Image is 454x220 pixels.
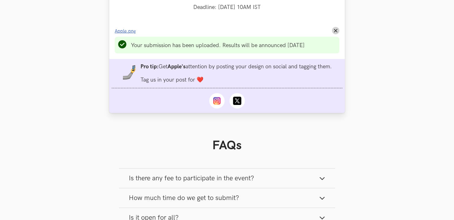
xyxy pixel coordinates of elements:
li: Get attention by posting your design on social and tagging them. Tag us in your post for ❤️ [140,63,332,83]
span: How much time do we get to submit? [129,194,239,202]
li: Your submission has been uploaded. Results will be announced [DATE] [131,42,305,49]
a: Apple.png [115,28,140,34]
strong: Pro tip: [140,63,159,70]
span: Is there any fee to participate in the event? [129,174,254,182]
h1: FAQs [119,138,335,153]
button: How much time do we get to submit? [119,188,335,208]
button: Is there any fee to participate in the event? [119,169,335,188]
img: mobile-in-hand.png [122,65,137,80]
strong: Apple's [167,63,186,70]
span: Apple.png [115,29,136,34]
